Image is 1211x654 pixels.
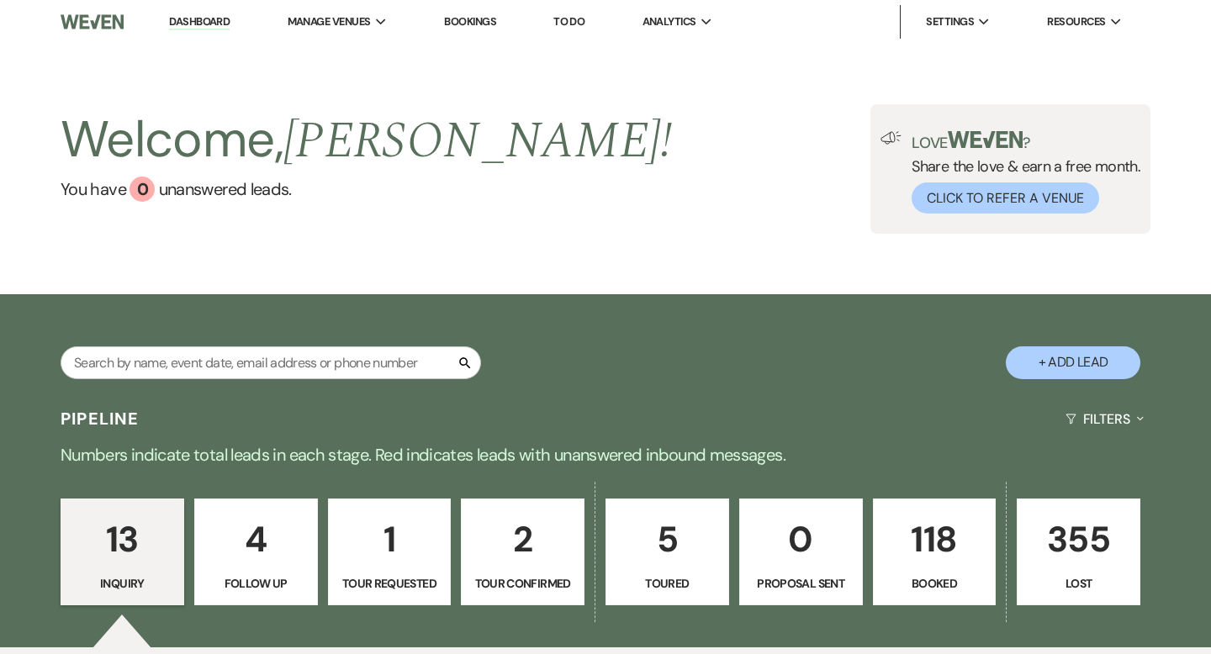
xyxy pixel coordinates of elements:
[1047,13,1105,30] span: Resources
[616,574,718,593] p: Toured
[880,131,902,145] img: loud-speaker-illustration.svg
[1028,574,1129,593] p: Lost
[884,574,986,593] p: Booked
[328,498,452,606] a: 1Tour Requested
[948,131,1023,148] img: weven-logo-green.svg
[61,4,124,40] img: Weven Logo
[884,511,986,567] p: 118
[472,574,574,593] p: Tour Confirmed
[61,407,140,430] h3: Pipeline
[605,498,729,606] a: 5Toured
[61,177,672,202] a: You have 0 unanswered leads.
[71,574,173,593] p: Inquiry
[205,574,307,593] p: Follow Up
[750,511,852,567] p: 0
[205,511,307,567] p: 4
[283,103,672,180] span: [PERSON_NAME] !
[926,13,974,30] span: Settings
[1006,346,1140,379] button: + Add Lead
[472,511,574,567] p: 2
[1028,511,1129,567] p: 355
[739,498,863,606] a: 0Proposal Sent
[553,14,584,29] a: To Do
[444,14,496,29] a: Bookings
[194,498,318,606] a: 4Follow Up
[912,182,1099,214] button: Click to Refer a Venue
[130,177,155,202] div: 0
[616,511,718,567] p: 5
[288,13,371,30] span: Manage Venues
[61,104,672,177] h2: Welcome,
[1017,498,1140,606] a: 355Lost
[71,511,173,567] p: 13
[61,498,184,606] a: 13Inquiry
[912,131,1140,150] p: Love ?
[461,498,584,606] a: 2Tour Confirmed
[169,14,230,30] a: Dashboard
[339,574,441,593] p: Tour Requested
[61,346,481,379] input: Search by name, event date, email address or phone number
[339,511,441,567] p: 1
[902,131,1140,214] div: Share the love & earn a free month.
[873,498,997,606] a: 118Booked
[643,13,696,30] span: Analytics
[1059,397,1150,441] button: Filters
[750,574,852,593] p: Proposal Sent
